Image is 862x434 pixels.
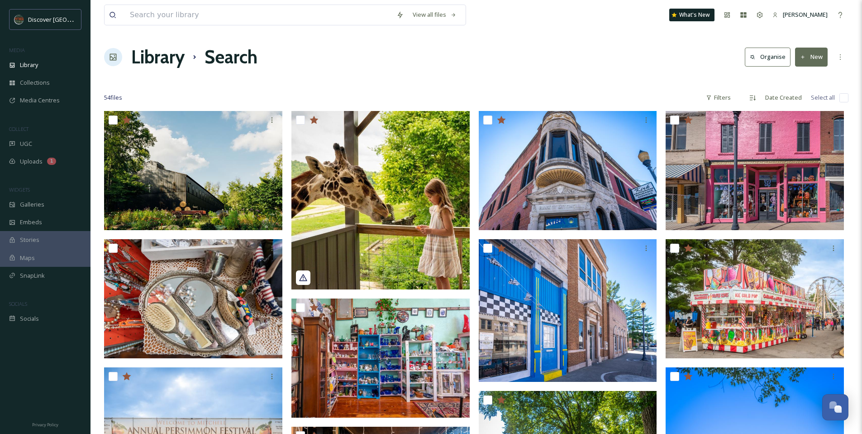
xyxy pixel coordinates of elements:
[479,111,657,230] img: DSC03847.jpg
[666,111,844,230] img: DSC03826.jpg
[205,43,257,71] h1: Search
[32,419,58,429] a: Privacy Policy
[47,158,56,165] div: 1
[28,15,141,24] span: Discover [GEOGRAPHIC_DATA][US_STATE]
[9,125,29,132] span: COLLECT
[768,6,832,24] a: [PERSON_NAME]
[104,111,282,230] img: 2 - Hard Truth Rackhouse.jpg
[20,314,39,323] span: Socials
[9,47,25,53] span: MEDIA
[701,89,735,106] div: Filters
[20,78,50,87] span: Collections
[20,61,38,69] span: Library
[20,96,60,105] span: Media Centres
[291,299,470,418] img: DSC03799.jpg
[131,43,185,71] a: Library
[9,300,27,307] span: SOCIALS
[669,9,714,21] a: What's New
[479,239,657,382] img: DSC03782.jpg
[20,200,44,209] span: Galleries
[761,89,806,106] div: Date Created
[291,111,470,289] img: 1b1d81a5-b84c-681d-ea38-4846cd7dc067.jpg
[822,394,848,420] button: Open Chat
[20,218,42,227] span: Embeds
[14,15,24,24] img: SIN-logo.svg
[745,48,791,66] button: Organise
[104,239,282,358] img: DSC03810.jpg
[20,140,32,148] span: UGC
[745,48,795,66] a: Organise
[125,5,392,25] input: Search your library
[795,48,828,66] button: New
[811,93,835,102] span: Select all
[666,239,844,358] img: DSC09181.jpg
[104,93,122,102] span: 54 file s
[9,186,30,193] span: WIDGETS
[783,10,828,19] span: [PERSON_NAME]
[20,271,45,280] span: SnapLink
[408,6,461,24] a: View all files
[20,236,39,244] span: Stories
[20,157,43,166] span: Uploads
[32,422,58,428] span: Privacy Policy
[20,254,35,262] span: Maps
